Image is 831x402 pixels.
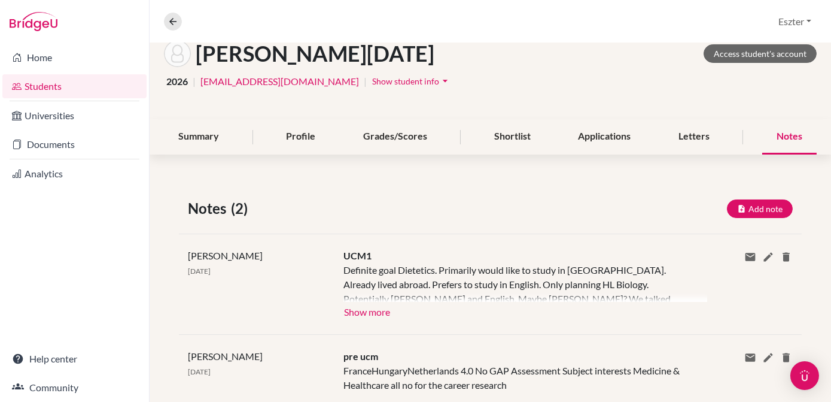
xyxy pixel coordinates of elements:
[564,119,645,155] div: Applications
[439,75,451,87] i: arrow_drop_down
[188,198,231,219] span: Notes
[196,41,434,67] h1: [PERSON_NAME][DATE]
[790,361,819,390] div: Open Intercom Messenger
[188,367,211,376] span: [DATE]
[704,44,817,63] a: Access student's account
[364,74,367,89] span: |
[164,40,191,67] img: Lucia Ötvös's avatar
[188,250,263,261] span: [PERSON_NAME]
[2,376,147,400] a: Community
[188,350,263,362] span: [PERSON_NAME]
[200,74,359,89] a: [EMAIL_ADDRESS][DOMAIN_NAME]
[349,119,442,155] div: Grades/Scores
[727,200,793,218] button: Add note
[343,263,689,302] div: Definite goal Dietetics. Primarily would like to study in [GEOGRAPHIC_DATA]. Already lived abroad...
[343,250,372,261] span: UCM1
[762,119,817,155] div: Notes
[343,302,391,320] button: Show more
[193,74,196,89] span: |
[2,74,147,98] a: Students
[343,350,378,362] span: pre ucm
[2,347,147,371] a: Help center
[334,349,698,392] div: FranceHungaryNetherlands 4.0 No GAP Assessment Subject interests Medicine & Healthcare all no for...
[166,74,188,89] span: 2026
[2,104,147,128] a: Universities
[664,119,724,155] div: Letters
[2,162,147,186] a: Analytics
[480,119,545,155] div: Shortlist
[188,267,211,276] span: [DATE]
[372,72,452,90] button: Show student infoarrow_drop_down
[2,132,147,156] a: Documents
[164,119,233,155] div: Summary
[773,10,817,33] button: Eszter
[2,46,147,69] a: Home
[372,76,439,86] span: Show student info
[272,119,330,155] div: Profile
[231,198,252,219] span: (2)
[10,12,57,31] img: Bridge-U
